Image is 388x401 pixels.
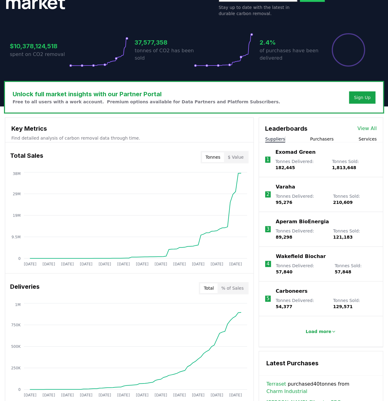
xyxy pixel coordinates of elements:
[332,158,377,171] p: Tonnes Sold :
[61,262,74,266] tspan: [DATE]
[11,366,21,370] tspan: 250K
[13,192,21,196] tspan: 29M
[11,344,21,348] tspan: 500K
[333,228,377,240] p: Tonnes Sold :
[135,47,194,62] p: tonnes of CO2 has been sold
[10,151,43,163] h3: Total Sales
[211,393,223,397] tspan: [DATE]
[333,304,353,309] span: 129,571
[276,288,307,295] a: Carboneers
[11,135,247,141] p: Find detailed analysis of carbon removal data through time.
[12,235,21,239] tspan: 9.5M
[357,125,377,132] a: View All
[260,38,319,47] h3: 2.4%
[192,393,205,397] tspan: [DATE]
[266,191,269,198] p: 2
[266,156,269,163] p: 1
[260,47,319,62] p: of purchases have been delivered
[265,124,308,133] h3: Leaderboards
[354,94,370,101] a: Sign Up
[333,235,353,240] span: 121,183
[276,193,327,205] p: Tonnes Delivered :
[276,297,327,310] p: Tonnes Delivered :
[117,393,130,397] tspan: [DATE]
[332,165,356,170] span: 1,813,648
[275,149,315,156] a: Exomad Green
[13,213,21,217] tspan: 19M
[10,282,40,294] h3: Deliveries
[192,262,205,266] tspan: [DATE]
[211,262,223,266] tspan: [DATE]
[266,260,269,268] p: 4
[136,393,148,397] tspan: [DATE]
[266,380,286,388] a: Terraset
[61,393,74,397] tspan: [DATE]
[306,328,331,335] p: Load more
[218,283,247,293] button: % of Sales
[276,218,329,225] a: Aperam BioEnergia
[335,269,351,274] span: 57,848
[173,393,186,397] tspan: [DATE]
[310,136,334,142] button: Purchasers
[11,124,247,133] h3: Key Metrics
[266,380,375,395] span: purchased 40 tonnes from
[15,302,21,307] tspan: 1M
[331,33,366,67] div: Percentage of sales delivered
[18,387,21,391] tspan: 0
[80,262,92,266] tspan: [DATE]
[219,4,297,17] p: Stay up to date with the latest in durable carbon removal.
[24,393,37,397] tspan: [DATE]
[229,393,242,397] tspan: [DATE]
[155,393,167,397] tspan: [DATE]
[349,91,375,104] button: Sign Up
[276,235,292,240] span: 89,298
[276,304,292,309] span: 54,377
[42,262,55,266] tspan: [DATE]
[276,269,292,274] span: 57,840
[276,263,328,275] p: Tonnes Delivered :
[301,325,341,338] button: Load more
[42,393,55,397] tspan: [DATE]
[10,42,69,51] h3: $10,378,124,518
[229,262,242,266] tspan: [DATE]
[13,89,280,99] h3: Unlock full market insights with our Partner Portal
[266,359,375,368] h3: Latest Purchases
[11,323,21,327] tspan: 750K
[173,262,186,266] tspan: [DATE]
[265,136,285,142] button: Suppliers
[276,253,326,260] a: Wakefield Biochar
[24,262,37,266] tspan: [DATE]
[276,183,295,191] a: Varaha
[276,228,327,240] p: Tonnes Delivered :
[335,263,377,275] p: Tonnes Sold :
[202,152,224,162] button: Tonnes
[276,200,292,205] span: 95,276
[99,393,111,397] tspan: [DATE]
[13,99,280,105] p: Free to all users with a work account. Premium options available for Data Partners and Platform S...
[224,152,247,162] button: $ Value
[135,38,194,47] h3: 37,577,358
[99,262,111,266] tspan: [DATE]
[275,165,295,170] span: 182,445
[117,262,130,266] tspan: [DATE]
[155,262,167,266] tspan: [DATE]
[333,200,353,205] span: 210,609
[266,295,269,302] p: 5
[333,193,377,205] p: Tonnes Sold :
[266,225,269,233] p: 3
[136,262,148,266] tspan: [DATE]
[10,51,69,58] p: spent on CO2 removal
[80,393,92,397] tspan: [DATE]
[200,283,218,293] button: Total
[333,297,377,310] p: Tonnes Sold :
[275,158,326,171] p: Tonnes Delivered :
[359,136,377,142] button: Services
[18,256,21,260] tspan: 0
[266,388,307,395] a: Charm Industrial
